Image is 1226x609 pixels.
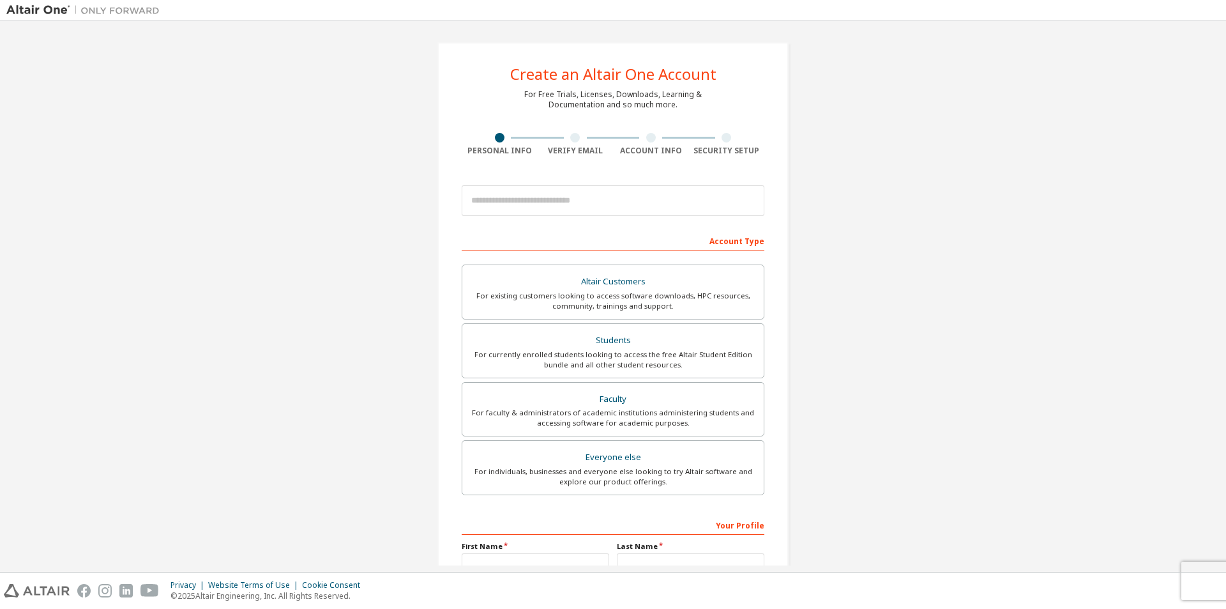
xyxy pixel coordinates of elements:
img: Altair One [6,4,166,17]
div: Altair Customers [470,273,756,291]
div: For faculty & administrators of academic institutions administering students and accessing softwa... [470,408,756,428]
div: For existing customers looking to access software downloads, HPC resources, community, trainings ... [470,291,756,311]
div: Website Terms of Use [208,580,302,590]
div: Faculty [470,390,756,408]
img: instagram.svg [98,584,112,597]
div: Cookie Consent [302,580,368,590]
label: First Name [462,541,609,551]
div: Security Setup [689,146,765,156]
div: For currently enrolled students looking to access the free Altair Student Edition bundle and all ... [470,350,756,370]
div: Account Info [613,146,689,156]
img: facebook.svg [77,584,91,597]
label: Last Name [617,541,764,551]
div: Create an Altair One Account [510,66,716,82]
div: Personal Info [462,146,538,156]
img: altair_logo.svg [4,584,70,597]
img: youtube.svg [140,584,159,597]
img: linkedin.svg [119,584,133,597]
div: Students [470,332,756,350]
div: Privacy [170,580,208,590]
div: Everyone else [470,449,756,466]
div: Account Type [462,230,764,251]
div: Your Profile [462,514,764,535]
div: For Free Trials, Licenses, Downloads, Learning & Documentation and so much more. [524,89,702,110]
div: Verify Email [538,146,614,156]
div: For individuals, businesses and everyone else looking to try Altair software and explore our prod... [470,466,756,487]
p: © 2025 Altair Engineering, Inc. All Rights Reserved. [170,590,368,601]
